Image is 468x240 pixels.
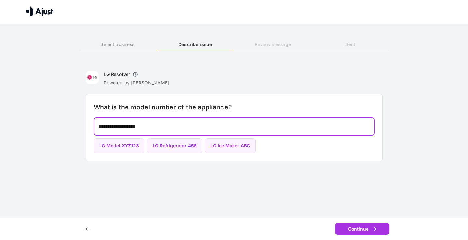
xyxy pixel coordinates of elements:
[234,41,312,48] h6: Review message
[94,102,375,112] h6: What is the model number of the appliance?
[156,41,234,48] h6: Describe issue
[312,41,389,48] h6: Sent
[104,71,130,78] h6: LG Resolver
[205,138,256,154] button: LG Ice Maker ABC
[147,138,202,154] button: LG Refrigerator 456
[79,41,156,48] h6: Select business
[104,80,169,86] p: Powered by [PERSON_NAME]
[26,6,53,16] img: Ajust
[335,223,389,235] button: Continue
[94,138,144,154] button: LG Model XYZ123
[86,71,99,84] img: LG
